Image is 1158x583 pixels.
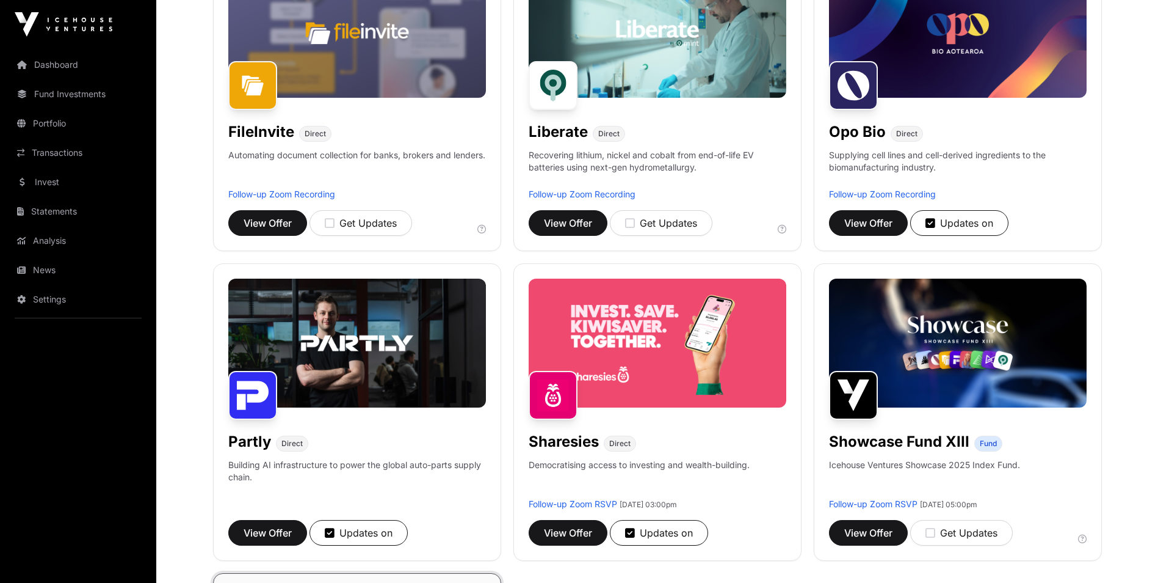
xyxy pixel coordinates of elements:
span: Direct [896,129,917,139]
button: Get Updates [309,210,412,236]
span: [DATE] 05:00pm [920,500,977,509]
button: View Offer [529,210,607,236]
img: Liberate [529,61,577,110]
p: Icehouse Ventures Showcase 2025 Index Fund. [829,459,1020,471]
span: View Offer [844,216,892,230]
span: Direct [598,129,620,139]
div: Get Updates [325,216,397,230]
button: View Offer [829,520,908,546]
span: [DATE] 03:00pm [620,500,677,509]
img: Partly [228,371,277,420]
button: View Offer [228,210,307,236]
h1: Showcase Fund XIII [829,432,969,452]
a: Follow-up Zoom RSVP [529,499,617,509]
img: Sharesies-Banner.jpg [529,279,786,408]
button: Updates on [610,520,708,546]
img: Opo Bio [829,61,878,110]
a: Transactions [10,139,147,166]
a: Follow-up Zoom Recording [228,189,335,199]
img: Showcase-Fund-Banner-1.jpg [829,279,1087,408]
span: View Offer [244,216,292,230]
a: Follow-up Zoom RSVP [829,499,917,509]
span: Direct [281,439,303,449]
a: Portfolio [10,110,147,137]
p: Recovering lithium, nickel and cobalt from end-of-life EV batteries using next-gen hydrometallurgy. [529,149,786,188]
div: Updates on [325,526,393,540]
h1: FileInvite [228,122,294,142]
span: View Offer [544,216,592,230]
img: Partly-Banner.jpg [228,279,486,408]
span: View Offer [844,526,892,540]
img: Showcase Fund XIII [829,371,878,420]
button: View Offer [529,520,607,546]
p: Supplying cell lines and cell-derived ingredients to the biomanufacturing industry. [829,149,1087,174]
img: Sharesies [529,371,577,420]
div: Get Updates [625,216,697,230]
span: Direct [609,439,631,449]
p: Democratising access to investing and wealth-building. [529,459,750,498]
a: News [10,257,147,284]
button: View Offer [829,210,908,236]
img: FileInvite [228,61,277,110]
p: Building AI infrastructure to power the global auto-parts supply chain. [228,459,486,498]
button: View Offer [228,520,307,546]
a: Settings [10,286,147,313]
span: View Offer [244,526,292,540]
button: Updates on [309,520,408,546]
iframe: Chat Widget [1097,524,1158,583]
button: Get Updates [910,520,1013,546]
h1: Sharesies [529,432,599,452]
a: Follow-up Zoom Recording [829,189,936,199]
img: Icehouse Ventures Logo [15,12,112,37]
p: Automating document collection for banks, brokers and lenders. [228,149,485,188]
h1: Opo Bio [829,122,886,142]
a: Analysis [10,227,147,254]
a: Invest [10,169,147,196]
a: Fund Investments [10,81,147,108]
a: Follow-up Zoom Recording [529,189,635,199]
span: Direct [305,129,326,139]
span: View Offer [544,526,592,540]
a: Dashboard [10,51,147,78]
span: Fund [980,439,997,449]
div: Updates on [625,526,693,540]
button: Updates on [910,210,1008,236]
a: Statements [10,198,147,225]
h1: Partly [228,432,271,452]
h1: Liberate [529,122,588,142]
div: Get Updates [925,526,997,540]
button: Get Updates [610,210,712,236]
div: Updates on [925,216,993,230]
